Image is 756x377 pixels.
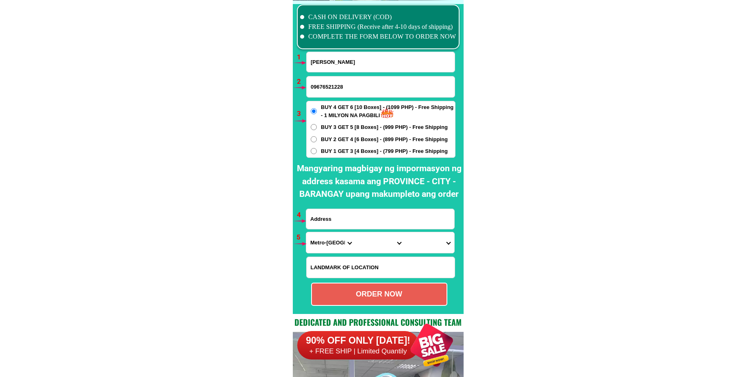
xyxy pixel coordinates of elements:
[306,209,454,229] input: Input address
[355,232,405,253] select: Select district
[295,162,464,201] h2: Mangyaring magbigay ng impormasyon ng address kasama ang PROVINCE - CITY - BARANGAY upang makumpl...
[300,12,456,22] li: CASH ON DELIVERY (COD)
[297,76,306,87] h6: 2
[312,289,447,300] div: ORDER NOW
[307,76,455,97] input: Input phone_number
[297,335,419,347] h6: 90% OFF ONLY [DATE]!
[306,232,355,253] select: Select province
[311,136,317,142] input: BUY 2 GET 4 [6 Boxes] - (899 PHP) - Free Shipping
[293,316,464,328] h2: Dedicated and professional consulting team
[297,347,419,356] h6: + FREE SHIP | Limited Quantily
[311,108,317,114] input: BUY 4 GET 6 [10 Boxes] - (1099 PHP) - Free Shipping - 1 MILYON NA PAGBILI
[300,32,456,41] li: COMPLETE THE FORM BELOW TO ORDER NOW
[321,123,448,131] span: BUY 3 GET 5 [8 Boxes] - (999 PHP) - Free Shipping
[300,22,456,32] li: FREE SHIPPING (Receive after 4-10 days of shipping)
[297,109,306,119] h6: 3
[321,135,448,144] span: BUY 2 GET 4 [6 Boxes] - (899 PHP) - Free Shipping
[321,147,448,155] span: BUY 1 GET 3 [4 Boxes] - (799 PHP) - Free Shipping
[311,124,317,130] input: BUY 3 GET 5 [8 Boxes] - (999 PHP) - Free Shipping
[307,257,455,278] input: Input LANDMARKOFLOCATION
[297,52,306,63] h6: 1
[296,232,306,243] h6: 5
[297,210,306,220] h6: 4
[311,148,317,154] input: BUY 1 GET 3 [4 Boxes] - (799 PHP) - Free Shipping
[307,52,455,72] input: Input full_name
[321,103,455,119] span: BUY 4 GET 6 [10 Boxes] - (1099 PHP) - Free Shipping - 1 MILYON NA PAGBILI
[405,232,454,253] select: Select commune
